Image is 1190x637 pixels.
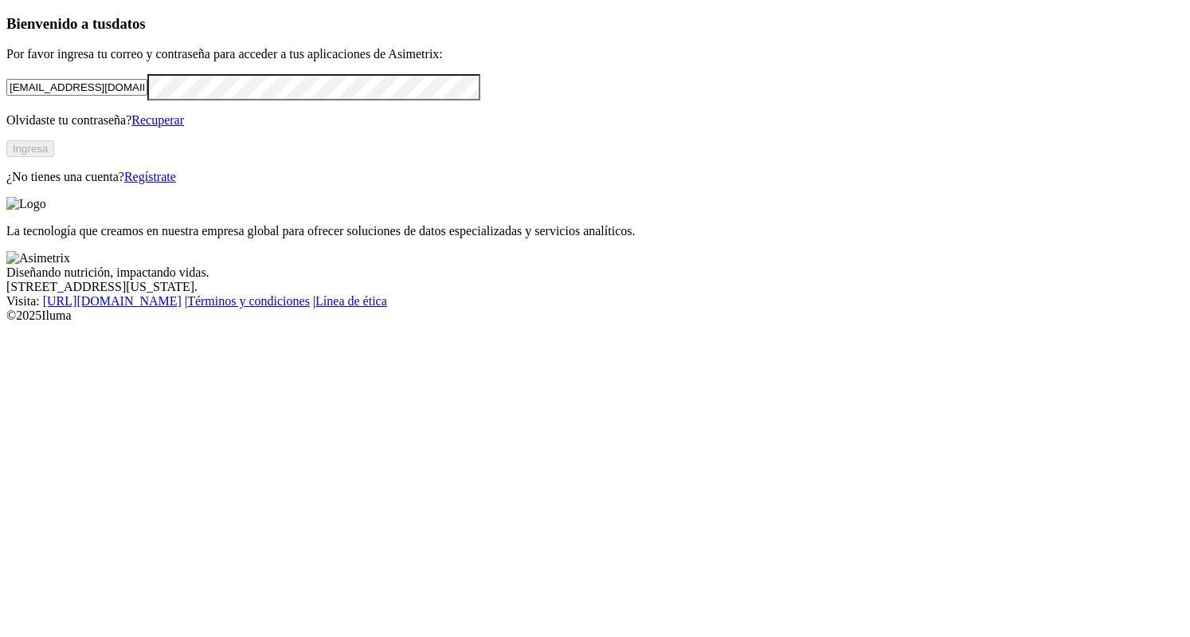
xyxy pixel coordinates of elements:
[6,47,1184,61] p: Por favor ingresa tu correo y contraseña para acceder a tus aplicaciones de Asimetrix:
[6,140,54,157] button: Ingresa
[43,294,182,308] a: [URL][DOMAIN_NAME]
[6,15,1184,33] h3: Bienvenido a tus
[6,79,147,96] input: Tu correo
[124,170,176,183] a: Regístrate
[187,294,310,308] a: Términos y condiciones
[6,197,46,211] img: Logo
[6,251,70,265] img: Asimetrix
[6,113,1184,128] p: Olvidaste tu contraseña?
[131,113,184,127] a: Recuperar
[112,15,146,32] span: datos
[6,280,1184,294] div: [STREET_ADDRESS][US_STATE].
[6,224,1184,238] p: La tecnología que creamos en nuestra empresa global para ofrecer soluciones de datos especializad...
[315,294,387,308] a: Línea de ética
[6,294,1184,309] div: Visita : | |
[6,309,1184,323] div: © 2025 Iluma
[6,170,1184,184] p: ¿No tienes una cuenta?
[6,265,1184,280] div: Diseñando nutrición, impactando vidas.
